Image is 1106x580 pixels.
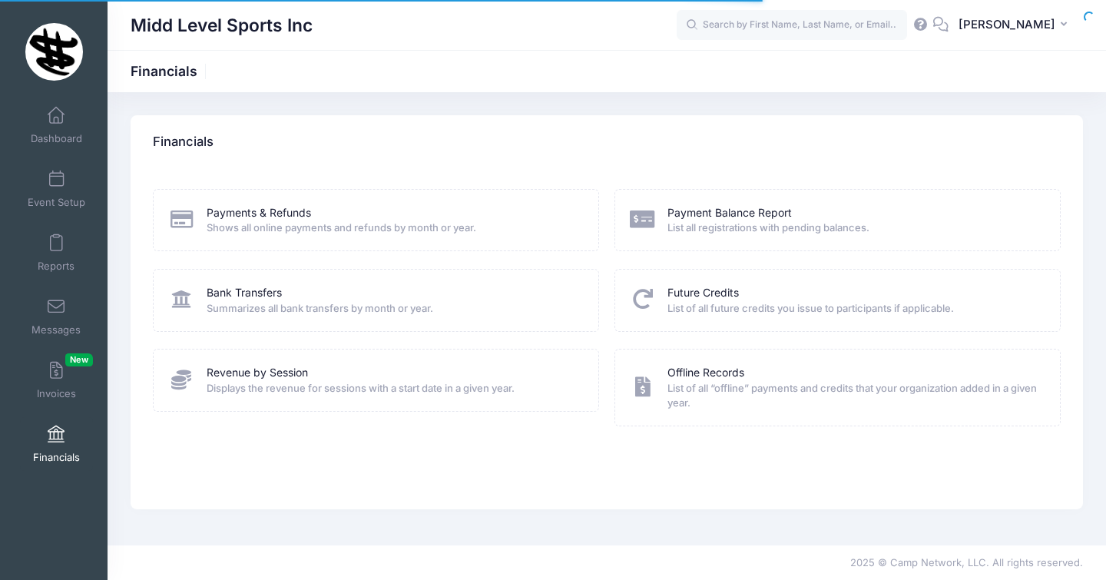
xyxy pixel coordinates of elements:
h4: Financials [153,121,214,164]
input: Search by First Name, Last Name, or Email... [677,10,907,41]
h1: Financials [131,63,210,79]
a: Bank Transfers [207,285,282,301]
span: Messages [31,323,81,336]
a: Future Credits [667,285,739,301]
a: InvoicesNew [20,353,93,407]
span: Invoices [37,387,76,400]
span: Dashboard [31,132,82,145]
a: Revenue by Session [207,365,308,381]
a: Event Setup [20,162,93,216]
img: Midd Level Sports Inc [25,23,83,81]
a: Financials [20,417,93,471]
h1: Midd Level Sports Inc [131,8,313,43]
span: 2025 © Camp Network, LLC. All rights reserved. [850,556,1083,568]
span: Displays the revenue for sessions with a start date in a given year. [207,381,579,396]
a: Reports [20,226,93,280]
span: New [65,353,93,366]
span: Reports [38,260,75,273]
a: Payment Balance Report [667,205,792,221]
span: Event Setup [28,196,85,209]
span: Summarizes all bank transfers by month or year. [207,301,579,317]
a: Payments & Refunds [207,205,311,221]
span: [PERSON_NAME] [959,16,1055,33]
a: Dashboard [20,98,93,152]
span: List of all “offline” payments and credits that your organization added in a given year. [667,381,1040,411]
button: [PERSON_NAME] [949,8,1083,43]
a: Offline Records [667,365,744,381]
a: Messages [20,290,93,343]
span: Shows all online payments and refunds by month or year. [207,220,579,236]
span: Financials [33,451,80,464]
span: List of all future credits you issue to participants if applicable. [667,301,1040,317]
span: List all registrations with pending balances. [667,220,1040,236]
